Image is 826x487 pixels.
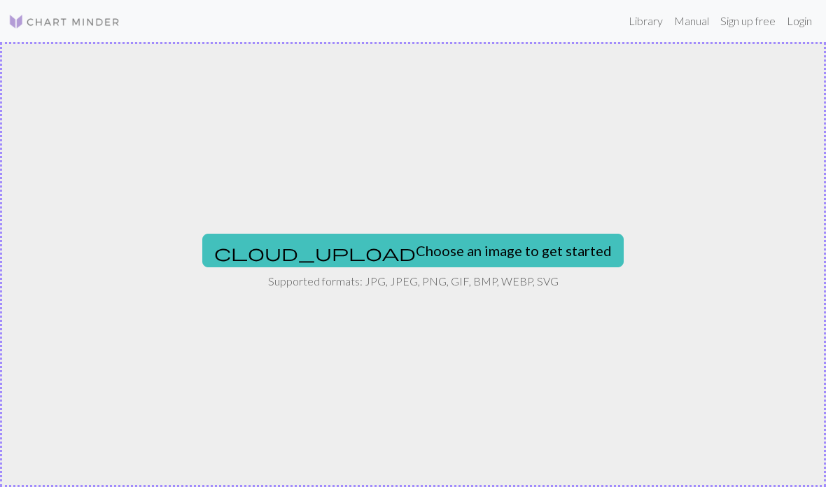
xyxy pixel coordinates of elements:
[202,234,624,267] button: Choose an image to get started
[8,13,120,30] img: Logo
[623,7,668,35] a: Library
[268,273,559,290] p: Supported formats: JPG, JPEG, PNG, GIF, BMP, WEBP, SVG
[214,243,416,262] span: cloud_upload
[781,7,818,35] a: Login
[715,7,781,35] a: Sign up free
[668,7,715,35] a: Manual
